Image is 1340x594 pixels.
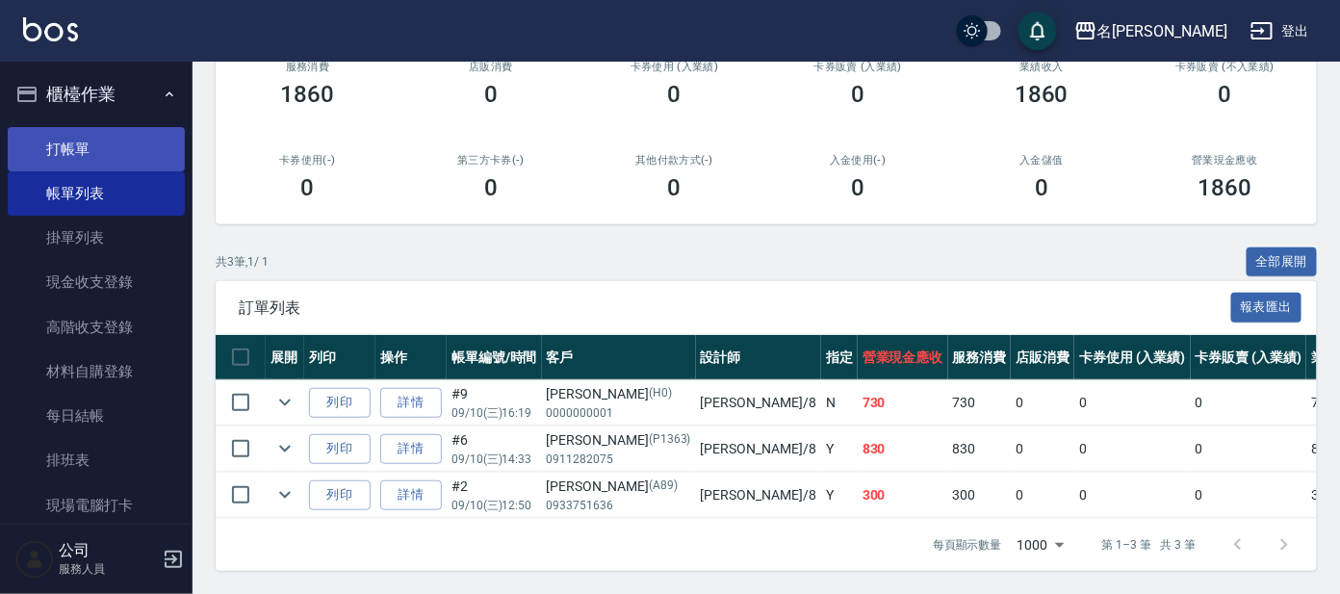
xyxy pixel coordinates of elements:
a: 現金收支登錄 [8,260,185,304]
button: expand row [271,388,299,417]
td: #9 [447,380,542,426]
a: 排班表 [8,438,185,482]
th: 卡券販賣 (入業績) [1191,335,1307,380]
td: 0 [1191,380,1307,426]
h2: 第三方卡券(-) [423,154,560,167]
h3: 0 [484,81,498,108]
h3: 0 [300,174,314,201]
h2: 卡券販賣 (入業績) [789,61,927,73]
h2: 卡券使用(-) [239,154,376,167]
th: 客戶 [542,335,696,380]
td: 830 [858,426,948,472]
td: 300 [858,473,948,518]
h3: 0 [1219,81,1232,108]
p: (P1363) [649,430,691,451]
button: 全部展開 [1247,247,1318,277]
p: 0000000001 [547,404,691,422]
td: 0 [1074,380,1191,426]
th: 操作 [375,335,447,380]
td: 0 [1011,426,1074,472]
h2: 業績收入 [973,61,1111,73]
h2: 營業現金應收 [1156,154,1294,167]
td: #2 [447,473,542,518]
img: Person [15,540,54,579]
p: 09/10 (三) 16:19 [451,404,537,422]
h2: 卡券販賣 (不入業績) [1156,61,1294,73]
h3: 0 [851,81,864,108]
h3: 1860 [1015,81,1069,108]
div: [PERSON_NAME] [547,430,691,451]
h2: 入金儲值 [973,154,1111,167]
p: 09/10 (三) 12:50 [451,497,537,514]
p: 0933751636 [547,497,691,514]
td: 0 [1191,426,1307,472]
td: Y [821,426,858,472]
td: 730 [858,380,948,426]
th: 營業現金應收 [858,335,948,380]
h3: 0 [668,174,682,201]
button: 列印 [309,388,371,418]
p: (H0) [649,384,672,404]
a: 每日結帳 [8,394,185,438]
button: 櫃檯作業 [8,69,185,119]
td: 300 [948,473,1012,518]
h3: 0 [1035,174,1048,201]
p: 每頁顯示數量 [933,536,1002,554]
p: 服務人員 [59,560,157,578]
a: 材料自購登錄 [8,349,185,394]
div: 名[PERSON_NAME] [1097,19,1227,43]
td: 0 [1191,473,1307,518]
th: 卡券使用 (入業績) [1074,335,1191,380]
a: 報表匯出 [1231,297,1302,316]
p: 第 1–3 筆 共 3 筆 [1102,536,1196,554]
td: 730 [948,380,1012,426]
th: 指定 [821,335,858,380]
p: (A89) [649,477,678,497]
th: 展開 [266,335,304,380]
div: 1000 [1010,519,1071,571]
h3: 1860 [1198,174,1252,201]
th: 服務消費 [948,335,1012,380]
span: 訂單列表 [239,298,1231,318]
td: [PERSON_NAME] /8 [696,380,821,426]
h3: 0 [484,174,498,201]
p: 共 3 筆, 1 / 1 [216,253,269,271]
a: 詳情 [380,388,442,418]
h3: 服務消費 [239,61,376,73]
td: 0 [1011,473,1074,518]
a: 詳情 [380,434,442,464]
td: [PERSON_NAME] /8 [696,426,821,472]
th: 設計師 [696,335,821,380]
button: save [1018,12,1057,50]
button: 列印 [309,480,371,510]
button: expand row [271,480,299,509]
h3: 0 [668,81,682,108]
a: 掛單列表 [8,216,185,260]
p: 0911282075 [547,451,691,468]
button: 名[PERSON_NAME] [1067,12,1235,51]
h2: 店販消費 [423,61,560,73]
a: 詳情 [380,480,442,510]
td: N [821,380,858,426]
td: [PERSON_NAME] /8 [696,473,821,518]
img: Logo [23,17,78,41]
div: [PERSON_NAME] [547,384,691,404]
td: Y [821,473,858,518]
button: 列印 [309,434,371,464]
button: 登出 [1243,13,1317,49]
a: 高階收支登錄 [8,305,185,349]
h5: 公司 [59,541,157,560]
td: 0 [1011,380,1074,426]
a: 現場電腦打卡 [8,483,185,528]
td: #6 [447,426,542,472]
h2: 入金使用(-) [789,154,927,167]
td: 830 [948,426,1012,472]
h2: 其他付款方式(-) [606,154,743,167]
td: 0 [1074,473,1191,518]
th: 帳單編號/時間 [447,335,542,380]
a: 帳單列表 [8,171,185,216]
h3: 0 [851,174,864,201]
button: expand row [271,434,299,463]
td: 0 [1074,426,1191,472]
h2: 卡券使用 (入業績) [606,61,743,73]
